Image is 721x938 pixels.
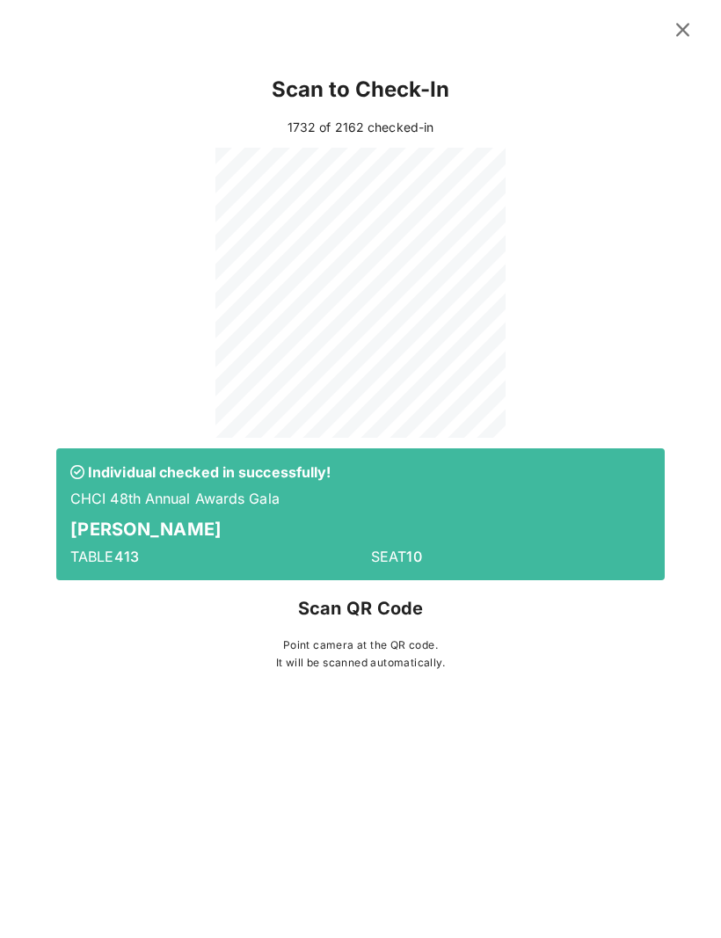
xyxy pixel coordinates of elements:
span: 10 [406,548,421,565]
span: 413 [114,548,139,565]
div: 1732 of 2162 checked-in [56,118,665,137]
p: Point camera at the QR code. [56,636,665,654]
p: CHCI 48th Annual Awards Gala [70,489,651,508]
div: Scan to Check-In [56,62,665,118]
p: It will be scanned automatically. [56,654,665,672]
div: SEAT [360,536,661,577]
p: [PERSON_NAME] [70,515,651,543]
div: TABLE [60,536,360,577]
p: Individual checked in successfully! [70,462,651,482]
p: Scan QR Code [56,594,665,622]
